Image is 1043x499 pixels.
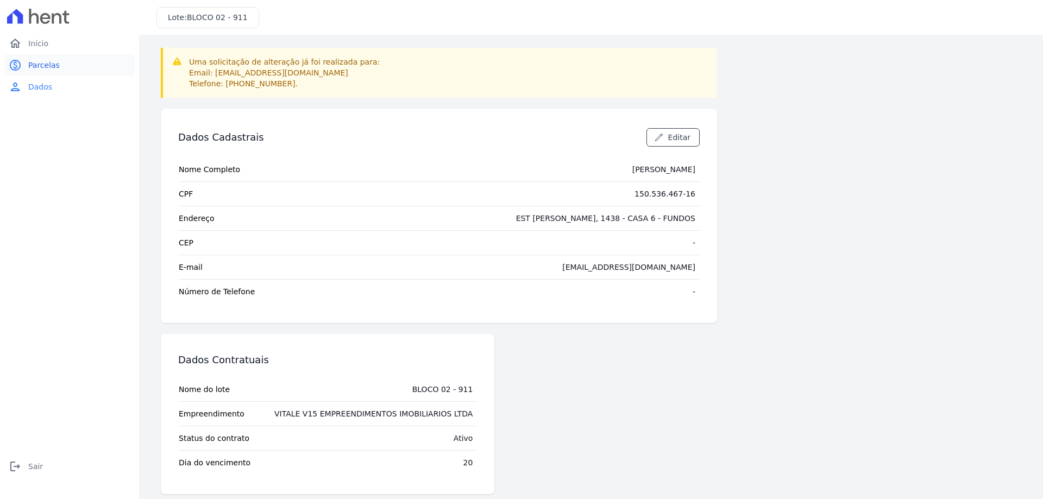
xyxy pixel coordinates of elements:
p: Uma solicitação de alteração já foi realizada para: Email: [EMAIL_ADDRESS][DOMAIN_NAME] Telefone:... [189,56,380,89]
h3: Dados Cadastrais [178,131,264,144]
span: Endereço [179,213,215,224]
i: paid [9,59,22,72]
span: Empreendimento [179,408,244,419]
div: BLOCO 02 - 911 [412,384,473,395]
span: Início [28,38,48,49]
a: personDados [4,76,135,98]
span: E-mail [179,262,203,273]
span: Número de Telefone [179,286,255,297]
span: Nome do lote [179,384,230,395]
div: - [693,237,695,248]
span: Status do contrato [179,433,249,444]
i: person [9,80,22,93]
span: BLOCO 02 - 911 [187,13,248,22]
i: home [9,37,22,50]
a: Editar [646,128,700,147]
span: Nome Completo [179,164,240,175]
span: Dia do vencimento [179,457,250,468]
h3: Lote: [168,12,248,23]
div: VITALE V15 EMPREENDIMENTOS IMOBILIARIOS LTDA [274,408,473,419]
div: - [693,286,695,297]
span: Dados [28,81,52,92]
div: 150.536.467-16 [634,188,695,199]
a: paidParcelas [4,54,135,76]
div: EST [PERSON_NAME], 1438 - CASA 6 - FUNDOS [516,213,695,224]
span: Parcelas [28,60,60,71]
a: homeInício [4,33,135,54]
span: CPF [179,188,193,199]
a: logoutSair [4,456,135,477]
h3: Dados Contratuais [178,353,269,367]
div: [PERSON_NAME] [632,164,695,175]
span: CEP [179,237,193,248]
span: Editar [668,132,690,143]
span: Sair [28,461,43,472]
div: [EMAIL_ADDRESS][DOMAIN_NAME] [562,262,695,273]
div: Ativo [454,433,473,444]
div: 20 [463,457,473,468]
i: logout [9,460,22,473]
